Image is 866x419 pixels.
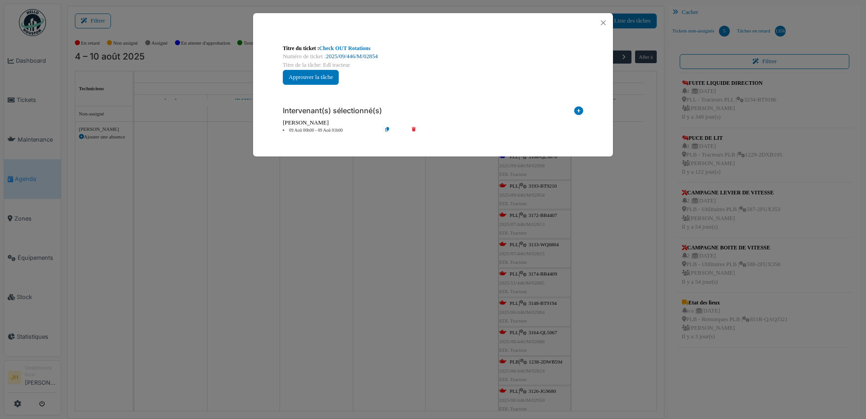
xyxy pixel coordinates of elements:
[278,127,382,134] li: 09 Aoû 00h00 - 09 Aoû 01h00
[326,53,378,60] a: 2025/09/446/M/02854
[319,45,371,51] a: Check OUT Rotations
[283,106,382,115] h6: Intervenant(s) sélectionné(s)
[283,61,583,69] div: Titre de la tâche: Edl tracteur
[574,106,583,119] i: Ajouter
[597,17,609,29] button: Close
[283,119,583,127] div: [PERSON_NAME]
[283,44,583,52] div: Titre du ticket :
[283,70,339,85] button: Approuver la tâche
[283,52,583,61] div: Numéro de ticket :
